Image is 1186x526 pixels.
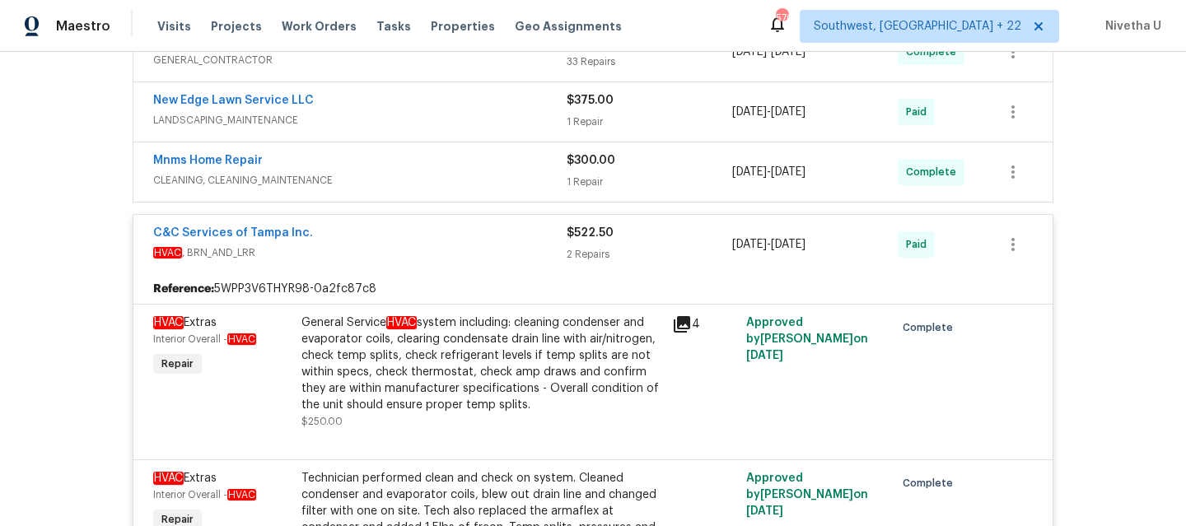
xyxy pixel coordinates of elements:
[732,236,805,253] span: -
[56,18,110,35] span: Maestro
[376,21,411,32] span: Tasks
[746,350,783,361] span: [DATE]
[155,356,200,372] span: Repair
[771,239,805,250] span: [DATE]
[746,317,868,361] span: Approved by [PERSON_NAME] on
[567,155,615,166] span: $300.00
[732,44,805,60] span: -
[732,106,767,118] span: [DATE]
[771,166,805,178] span: [DATE]
[153,472,184,485] em: HVAC
[732,166,767,178] span: [DATE]
[386,316,417,329] em: HVAC
[567,246,732,263] div: 2 Repairs
[282,18,357,35] span: Work Orders
[153,490,256,500] span: Interior Overall -
[301,417,343,426] span: $250.00
[906,236,933,253] span: Paid
[814,18,1021,35] span: Southwest, [GEOGRAPHIC_DATA] + 22
[153,281,214,297] b: Reference:
[771,106,805,118] span: [DATE]
[153,155,263,166] a: Mnms Home Repair
[133,274,1053,304] div: 5WPP3V6THYR98-0a2fc87c8
[732,239,767,250] span: [DATE]
[732,104,805,120] span: -
[227,333,256,345] em: HVAC
[157,18,191,35] span: Visits
[567,174,732,190] div: 1 Repair
[746,472,868,517] span: Approved by [PERSON_NAME] on
[903,475,960,491] span: Complete
[567,95,614,106] span: $375.00
[567,114,732,130] div: 1 Repair
[227,489,256,500] em: HVAC
[301,314,662,413] div: General Service system including: cleaning condenser and evaporator coils, clearing condensate dr...
[776,10,787,26] div: 570
[153,227,313,239] a: C&C Services of Tampa Inc.
[153,172,567,189] span: CLEANING, CLEANING_MAINTENANCE
[153,334,256,344] span: Interior Overall -
[672,314,736,334] div: 4
[732,164,805,180] span: -
[153,247,182,258] em: HVAC
[1099,18,1161,35] span: Nivetha U
[746,505,783,517] span: [DATE]
[567,227,614,239] span: $522.50
[732,46,767,58] span: [DATE]
[153,472,217,485] span: Extras
[211,18,262,35] span: Projects
[906,104,933,120] span: Paid
[771,46,805,58] span: [DATE]
[153,95,314,106] a: New Edge Lawn Service LLC
[903,319,960,336] span: Complete
[515,18,622,35] span: Geo Assignments
[906,164,963,180] span: Complete
[906,44,963,60] span: Complete
[153,112,567,128] span: LANDSCAPING_MAINTENANCE
[153,316,217,329] span: Extras
[567,54,732,70] div: 33 Repairs
[431,18,495,35] span: Properties
[153,52,567,68] span: GENERAL_CONTRACTOR
[153,316,184,329] em: HVAC
[153,244,567,261] span: , BRN_AND_LRR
